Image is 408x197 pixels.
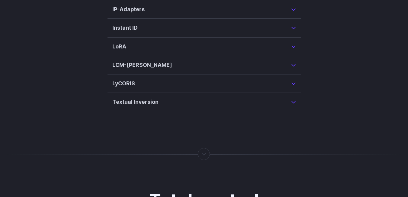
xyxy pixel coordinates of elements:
summary: LCM-[PERSON_NAME] [112,61,296,69]
h3: LCM-[PERSON_NAME] [112,61,172,69]
h3: LyCORIS [112,79,135,88]
summary: Instant ID [112,24,296,32]
h3: Textual Inversion [112,98,159,106]
h3: IP-Adapters [112,5,145,14]
summary: LyCORIS [112,79,296,88]
summary: IP-Adapters [112,5,296,14]
summary: LoRA [112,42,296,51]
h3: Instant ID [112,24,138,32]
summary: Textual Inversion [112,98,296,106]
h3: LoRA [112,42,126,51]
